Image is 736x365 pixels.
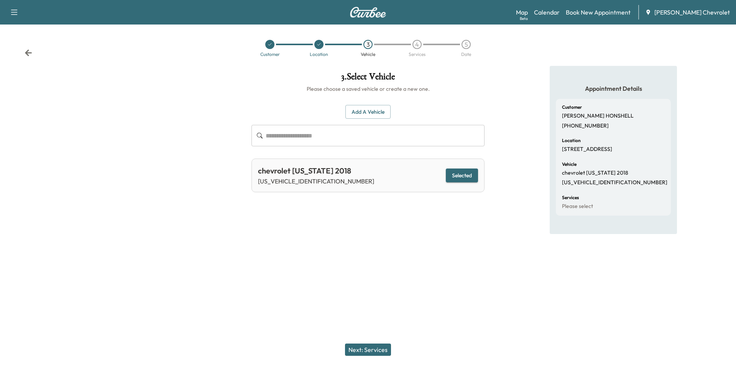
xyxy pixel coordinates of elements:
p: [STREET_ADDRESS] [562,146,612,153]
p: chevrolet [US_STATE] 2018 [562,170,628,177]
div: 3 [363,40,373,49]
p: [PHONE_NUMBER] [562,123,609,129]
div: Beta [520,16,528,21]
p: [PERSON_NAME] HONSHELL [562,113,634,119]
div: Back [25,49,32,57]
button: Next: Services [345,344,391,356]
h6: Vehicle [562,162,577,167]
div: chevrolet [US_STATE] 2018 [258,165,374,177]
p: Please select [562,203,593,210]
p: [US_VEHICLE_IDENTIFICATION_NUMBER] [258,177,374,186]
div: Location [310,52,328,57]
p: [US_VEHICLE_IDENTIFICATION_NUMBER] [562,179,667,186]
div: Customer [260,52,280,57]
h5: Appointment Details [556,84,671,93]
a: Book New Appointment [566,8,631,17]
button: Selected [446,169,478,183]
a: Calendar [534,8,560,17]
h6: Services [562,195,579,200]
div: 4 [412,40,422,49]
h6: Location [562,138,581,143]
h6: Please choose a saved vehicle or create a new one. [251,85,485,93]
div: 5 [462,40,471,49]
h1: 3 . Select Vehicle [251,72,485,85]
img: Curbee Logo [350,7,386,18]
span: [PERSON_NAME] Chevrolet [654,8,730,17]
a: MapBeta [516,8,528,17]
div: Services [409,52,426,57]
button: Add a Vehicle [345,105,391,119]
h6: Customer [562,105,582,110]
div: Vehicle [361,52,375,57]
div: Date [461,52,471,57]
